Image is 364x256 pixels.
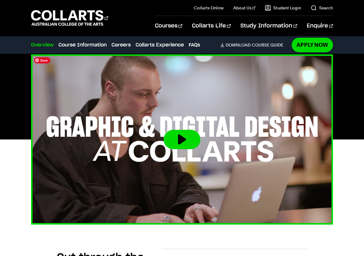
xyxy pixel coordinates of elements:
a: Collarts Life [192,16,231,36]
a: Search [311,5,333,11]
a: Apply Now [292,38,333,52]
span: Save [34,57,50,63]
div: Go to homepage [31,9,108,27]
a: Careers [111,41,131,49]
a: FAQs [189,41,200,49]
a: Collarts Online [194,5,224,11]
span: Download [226,42,251,48]
a: Enquire [307,16,333,36]
a: Study Information [240,16,297,36]
a: Courses [155,16,182,36]
a: Course Information [58,41,107,49]
a: About Us [233,5,256,11]
a: Overview [31,41,54,49]
a: Student Login [265,5,301,11]
a: DownloadCourse Guide [220,42,288,48]
a: Collarts Experience [136,41,184,49]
